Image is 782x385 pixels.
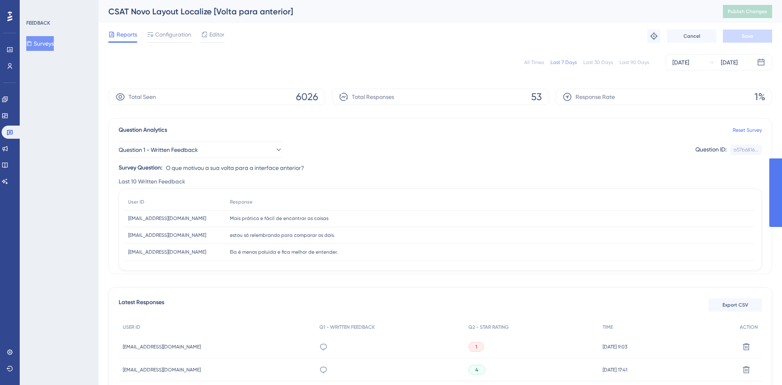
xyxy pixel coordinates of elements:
[721,57,738,67] div: [DATE]
[723,30,772,43] button: Save
[667,30,716,43] button: Cancel
[748,353,772,377] iframe: UserGuiding AI Assistant Launcher
[603,344,627,350] span: [DATE] 9:03
[683,33,700,39] span: Cancel
[119,177,185,187] span: Last 10 Written Feedback
[230,199,252,205] span: Response
[128,92,156,102] span: Total Seen
[603,324,613,330] span: TIME
[128,215,206,222] span: [EMAIL_ADDRESS][DOMAIN_NAME]
[119,298,164,312] span: Latest Responses
[319,324,375,330] span: Q1 - WRITTEN FEEDBACK
[230,232,335,238] span: estou só relembrando para comparar os dois.
[209,30,225,39] span: Editor
[119,163,163,173] div: Survey Question:
[475,344,477,350] span: 1
[128,249,206,255] span: [EMAIL_ADDRESS][DOMAIN_NAME]
[296,90,318,103] span: 6026
[733,127,762,133] a: Reset Survey
[742,33,753,39] span: Save
[128,232,206,238] span: [EMAIL_ADDRESS][DOMAIN_NAME]
[475,367,478,373] span: 4
[230,215,328,222] span: Mais prático e fácil de encontrar as coisas
[723,5,772,18] button: Publish Changes
[119,125,167,135] span: Question Analytics
[695,144,727,155] div: Question ID:
[603,367,627,373] span: [DATE] 17:41
[119,142,283,158] button: Question 1 - Written Feedback
[672,57,689,67] div: [DATE]
[230,249,338,255] span: Ela é menos poluida e fica melhor de entender.
[123,367,201,373] span: [EMAIL_ADDRESS][DOMAIN_NAME]
[117,30,137,39] span: Reports
[709,298,762,312] button: Export CSV
[166,163,304,173] span: O que motivou a sua volta para a interface anterior?
[468,324,509,330] span: Q2 - STAR RATING
[119,145,198,155] span: Question 1 - Written Feedback
[123,324,140,330] span: USER ID
[728,8,767,15] span: Publish Changes
[26,20,50,26] div: FEEDBACK
[128,199,144,205] span: User ID
[524,59,544,66] div: All Times
[576,92,615,102] span: Response Rate
[155,30,191,39] span: Configuration
[740,324,758,330] span: ACTION
[108,6,702,17] div: CSAT Novo Layout Localize [Volta para anterior]
[550,59,577,66] div: Last 7 Days
[123,344,201,350] span: [EMAIL_ADDRESS][DOMAIN_NAME]
[352,92,394,102] span: Total Responses
[734,147,758,153] div: a57b6816...
[531,90,542,103] span: 53
[722,302,748,308] span: Export CSV
[619,59,649,66] div: Last 90 Days
[26,36,54,51] button: Surveys
[754,90,765,103] span: 1%
[583,59,613,66] div: Last 30 Days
